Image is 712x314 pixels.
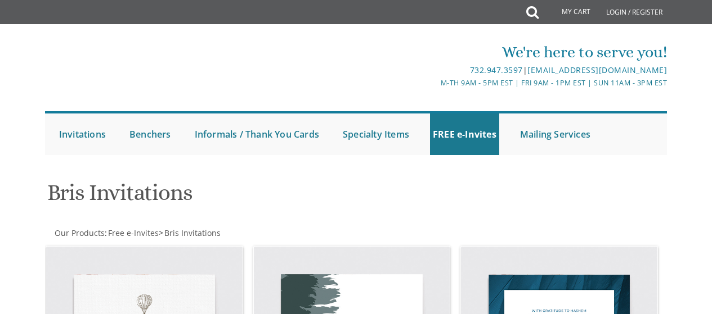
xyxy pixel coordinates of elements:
a: Bris Invitations [163,227,221,238]
a: Mailing Services [517,113,593,155]
a: Informals / Thank You Cards [192,113,322,155]
div: | [253,63,667,77]
a: Invitations [56,113,109,155]
a: 732.947.3597 [470,65,523,75]
div: : [45,227,356,239]
h1: Bris Invitations [47,180,454,213]
a: FREE e-Invites [430,113,499,155]
a: Specialty Items [340,113,412,155]
a: [EMAIL_ADDRESS][DOMAIN_NAME] [527,65,667,75]
a: My Cart [538,1,598,24]
a: Free e-Invites [107,227,159,238]
div: We're here to serve you! [253,41,667,63]
span: Bris Invitations [164,227,221,238]
a: Our Products [53,227,105,238]
div: M-Th 9am - 5pm EST | Fri 9am - 1pm EST | Sun 11am - 3pm EST [253,77,667,89]
a: Benchers [127,113,174,155]
span: > [159,227,221,238]
span: Free e-Invites [108,227,159,238]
